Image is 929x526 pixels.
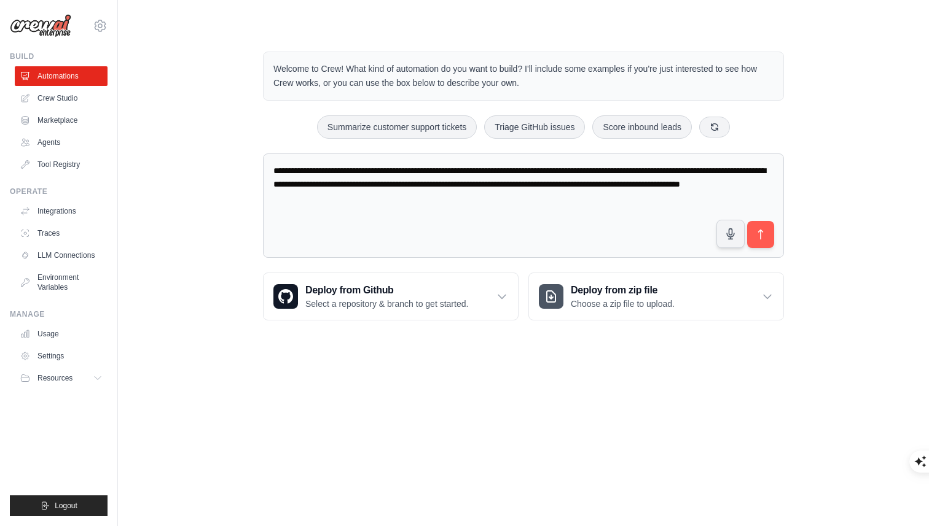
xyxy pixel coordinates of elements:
div: Build [10,52,108,61]
a: Agents [15,133,108,152]
div: Operate [10,187,108,196]
p: Select a repository & branch to get started. [305,298,468,310]
span: Logout [55,501,77,511]
button: Logout [10,495,108,516]
button: Resources [15,368,108,388]
button: Triage GitHub issues [484,115,585,139]
iframe: Chat Widget [868,467,929,526]
button: Score inbound leads [592,115,692,139]
img: Logo [10,14,71,37]
a: Traces [15,223,108,243]
div: Manage [10,309,108,319]
a: Environment Variables [15,268,108,297]
a: Automations [15,66,108,86]
button: Summarize customer support tickets [317,115,477,139]
a: Integrations [15,201,108,221]
a: Marketplace [15,110,108,130]
span: Resources [37,373,73,383]
p: Welcome to Crew! What kind of automation do you want to build? I'll include some examples if you'... [273,62,774,90]
a: Tool Registry [15,155,108,174]
h3: Deploy from zip file [571,283,675,298]
p: Choose a zip file to upload. [571,298,675,310]
h3: Deploy from Github [305,283,468,298]
a: LLM Connections [15,246,108,265]
a: Usage [15,324,108,344]
a: Settings [15,346,108,366]
a: Crew Studio [15,88,108,108]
